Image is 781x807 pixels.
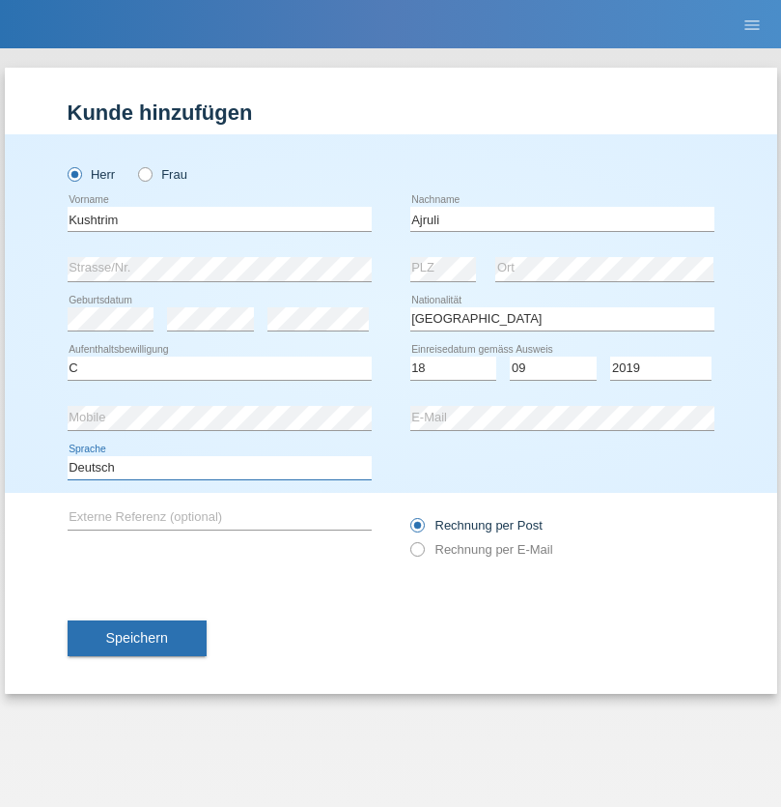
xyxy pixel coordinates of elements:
label: Rechnung per Post [410,518,543,533]
input: Frau [138,167,151,180]
input: Herr [68,167,80,180]
button: Speichern [68,620,207,657]
label: Frau [138,167,187,182]
label: Herr [68,167,116,182]
input: Rechnung per E-Mail [410,542,423,566]
h1: Kunde hinzufügen [68,101,714,125]
i: menu [742,15,762,35]
label: Rechnung per E-Mail [410,542,553,557]
a: menu [733,18,771,30]
span: Speichern [106,630,168,646]
input: Rechnung per Post [410,518,423,542]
